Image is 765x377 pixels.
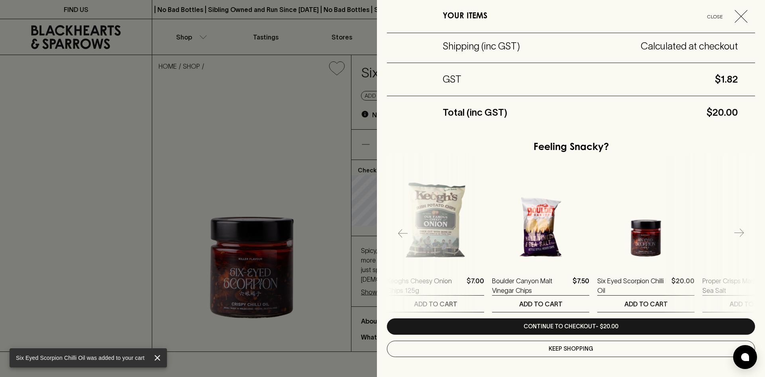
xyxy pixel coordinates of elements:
[443,73,461,86] h5: GST
[414,299,457,309] p: ADD TO CART
[698,10,754,23] button: Close
[387,296,484,312] button: ADD TO CART
[387,318,755,335] a: Continue to checkout- $20.00
[492,276,569,295] a: Boulder Canyon Malt Vinegar Chips
[492,171,589,268] img: Boulder Canyon Malt Vinegar Chips
[671,276,694,295] p: $20.00
[443,106,507,119] h5: Total (inc GST)
[443,10,487,23] h6: YOUR ITEMS
[597,171,694,268] img: Six Eyed Scorpion Chilli Oil
[698,12,732,21] span: Close
[461,73,738,86] h5: $1.82
[443,40,520,53] h5: Shipping (inc GST)
[519,299,563,309] p: ADD TO CART
[467,276,484,295] p: $7.00
[492,296,589,312] button: ADD TO CART
[520,40,738,53] h5: Calculated at checkout
[741,353,749,361] img: bubble-icon
[387,341,755,357] button: Keep Shopping
[624,299,668,309] p: ADD TO CART
[534,141,609,154] h5: Feeling Snacky?
[16,351,145,365] div: Six Eyed Scorpion Chilli Oil was added to your cart
[387,171,484,268] img: Keoghs Cheesy Onion Chips 125g
[387,276,463,295] a: Keoghs Cheesy Onion Chips 125g
[597,276,668,295] a: Six Eyed Scorpion Chilli Oil
[573,276,589,295] p: $7.50
[151,351,164,364] button: close
[597,296,694,312] button: ADD TO CART
[507,106,738,119] h5: $20.00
